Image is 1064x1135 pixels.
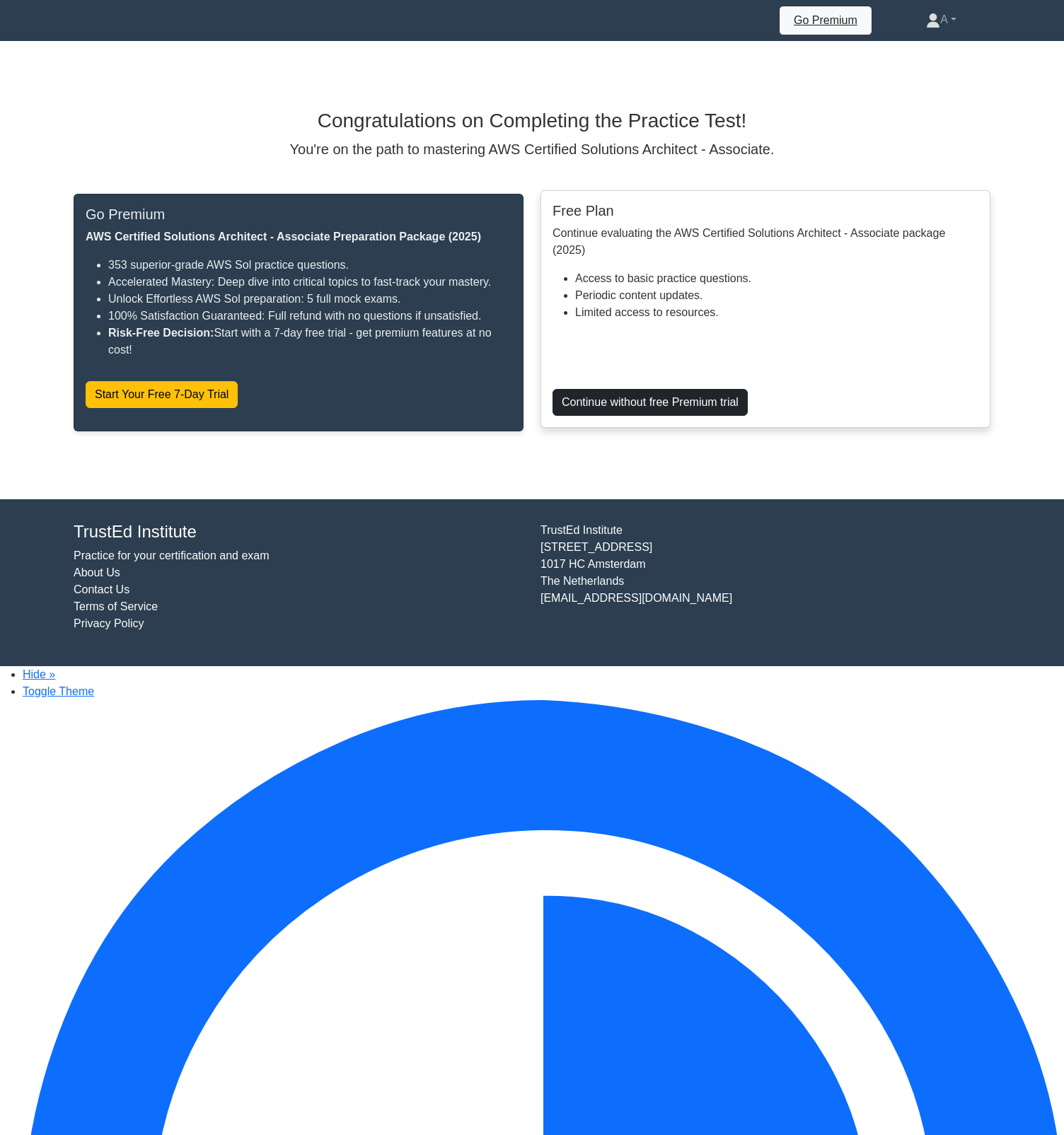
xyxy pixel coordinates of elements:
a: Start Your Free 7-Day Trial [86,381,238,408]
a: Continue without free Premium trial [553,389,748,416]
div: TrustEd Institute [STREET_ADDRESS] 1017 HC Amsterdam The Netherlands [EMAIL_ADDRESS][DOMAIN_NAME] [532,522,999,644]
p: You're on the path to mastering AWS Certified Solutions Architect - Associate. [74,139,990,160]
a: Terms of Service [74,600,158,612]
a: Privacy Policy [74,617,144,629]
a: Hide » [23,668,55,680]
a: Go Premium [785,11,866,29]
a: About Us [74,566,120,578]
a: Practice for your certification and exam [74,549,270,561]
h3: Congratulations on Completing the Practice Test! [74,109,990,133]
h4: TrustEd Institute [74,522,524,542]
a: A [892,6,990,34]
a: Contact Us [74,583,129,595]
